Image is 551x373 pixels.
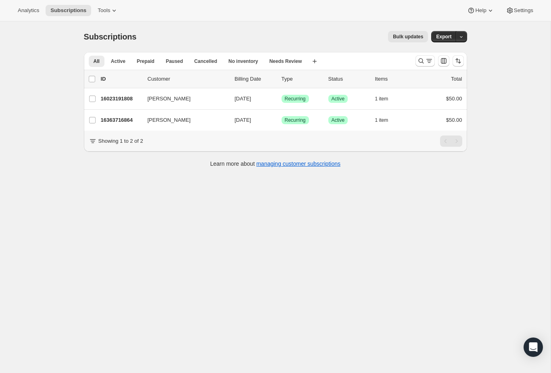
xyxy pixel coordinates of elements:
[101,95,141,103] p: 16023191808
[282,75,322,83] div: Type
[446,96,462,102] span: $50.00
[256,160,340,167] a: managing customer subscriptions
[285,96,306,102] span: Recurring
[501,5,538,16] button: Settings
[332,117,345,123] span: Active
[210,160,340,168] p: Learn more about
[235,75,275,83] p: Billing Date
[415,55,435,67] button: Search and filter results
[228,58,258,65] span: No inventory
[148,95,191,103] span: [PERSON_NAME]
[308,56,321,67] button: Create new view
[451,75,462,83] p: Total
[101,75,141,83] p: ID
[440,135,462,147] nav: Pagination
[453,55,464,67] button: Sort the results
[375,117,388,123] span: 1 item
[332,96,345,102] span: Active
[194,58,217,65] span: Cancelled
[111,58,125,65] span: Active
[446,117,462,123] span: $50.00
[393,33,423,40] span: Bulk updates
[84,32,137,41] span: Subscriptions
[328,75,369,83] p: Status
[285,117,306,123] span: Recurring
[93,5,123,16] button: Tools
[98,137,143,145] p: Showing 1 to 2 of 2
[375,75,415,83] div: Items
[269,58,302,65] span: Needs Review
[235,96,251,102] span: [DATE]
[235,117,251,123] span: [DATE]
[101,115,462,126] div: 16363716864[PERSON_NAME][DATE]SuccessRecurringSuccessActive1 item$50.00
[94,58,100,65] span: All
[438,55,449,67] button: Customize table column order and visibility
[18,7,39,14] span: Analytics
[148,75,228,83] p: Customer
[148,116,191,124] span: [PERSON_NAME]
[143,92,223,105] button: [PERSON_NAME]
[475,7,486,14] span: Help
[388,31,428,42] button: Bulk updates
[375,115,397,126] button: 1 item
[431,31,456,42] button: Export
[46,5,91,16] button: Subscriptions
[137,58,154,65] span: Prepaid
[524,338,543,357] div: Open Intercom Messenger
[101,93,462,104] div: 16023191808[PERSON_NAME][DATE]SuccessRecurringSuccessActive1 item$50.00
[462,5,499,16] button: Help
[166,58,183,65] span: Paused
[375,96,388,102] span: 1 item
[143,114,223,127] button: [PERSON_NAME]
[375,93,397,104] button: 1 item
[101,75,462,83] div: IDCustomerBilling DateTypeStatusItemsTotal
[101,116,141,124] p: 16363716864
[50,7,86,14] span: Subscriptions
[436,33,451,40] span: Export
[514,7,533,14] span: Settings
[98,7,110,14] span: Tools
[13,5,44,16] button: Analytics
